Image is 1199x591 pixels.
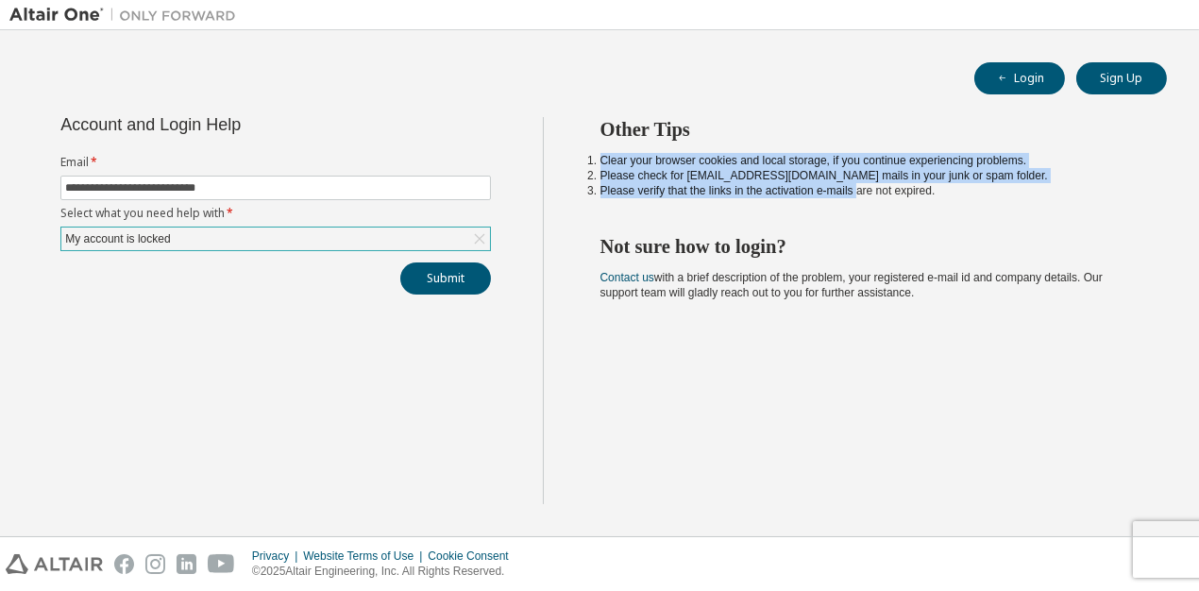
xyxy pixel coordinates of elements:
div: My account is locked [61,228,490,250]
span: with a brief description of the problem, your registered e-mail id and company details. Our suppo... [600,271,1103,299]
img: altair_logo.svg [6,554,103,574]
label: Select what you need help with [60,206,491,221]
div: Privacy [252,549,303,564]
img: facebook.svg [114,554,134,574]
a: Contact us [600,271,654,284]
button: Submit [400,262,491,295]
h2: Other Tips [600,117,1134,142]
div: Account and Login Help [60,117,405,132]
button: Sign Up [1076,62,1167,94]
div: My account is locked [62,228,173,249]
div: Cookie Consent [428,549,519,564]
h2: Not sure how to login? [600,234,1134,259]
li: Please verify that the links in the activation e-mails are not expired. [600,183,1134,198]
li: Please check for [EMAIL_ADDRESS][DOMAIN_NAME] mails in your junk or spam folder. [600,168,1134,183]
div: Website Terms of Use [303,549,428,564]
img: Altair One [9,6,245,25]
button: Login [974,62,1065,94]
p: © 2025 Altair Engineering, Inc. All Rights Reserved. [252,564,520,580]
img: linkedin.svg [177,554,196,574]
img: youtube.svg [208,554,235,574]
label: Email [60,155,491,170]
img: instagram.svg [145,554,165,574]
li: Clear your browser cookies and local storage, if you continue experiencing problems. [600,153,1134,168]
